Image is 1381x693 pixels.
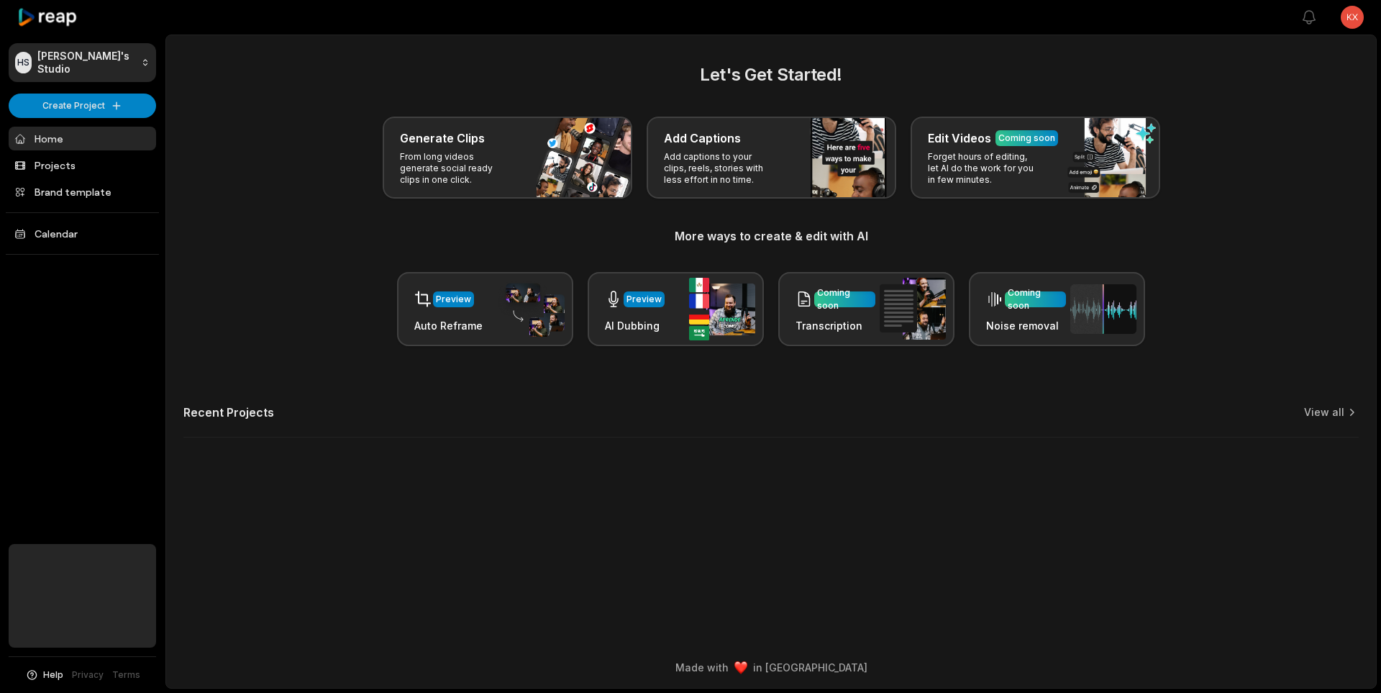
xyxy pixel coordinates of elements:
[986,318,1066,333] h3: Noise removal
[498,281,565,338] img: auto_reframe.png
[664,151,775,186] p: Add captions to your clips, reels, stories with less effort in no time.
[626,293,662,306] div: Preview
[664,130,741,147] h3: Add Captions
[9,222,156,245] a: Calendar
[1070,284,1136,334] img: noise_removal.png
[179,660,1363,675] div: Made with in [GEOGRAPHIC_DATA]
[25,669,63,681] button: Help
[15,52,32,73] div: HS
[880,278,946,340] img: transcription.png
[9,180,156,204] a: Brand template
[112,669,140,681] a: Terms
[998,132,1055,145] div: Coming soon
[183,405,274,420] h2: Recent Projects
[928,130,991,147] h3: Edit Videos
[400,130,485,147] h3: Generate Clips
[734,661,747,674] img: heart emoji
[414,318,483,333] h3: Auto Reframe
[9,153,156,177] a: Projects
[928,151,1039,186] p: Forget hours of editing, let AI do the work for you in few minutes.
[183,227,1359,245] h3: More ways to create & edit with AI
[400,151,511,186] p: From long videos generate social ready clips in one click.
[796,318,875,333] h3: Transcription
[1008,286,1063,312] div: Coming soon
[72,669,104,681] a: Privacy
[183,62,1359,88] h2: Let's Get Started!
[605,318,665,333] h3: AI Dubbing
[9,127,156,150] a: Home
[37,50,135,76] p: [PERSON_NAME]'s Studio
[436,293,471,306] div: Preview
[689,278,755,340] img: ai_dubbing.png
[9,94,156,118] button: Create Project
[817,286,872,312] div: Coming soon
[43,669,63,681] span: Help
[1304,405,1344,420] a: View all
